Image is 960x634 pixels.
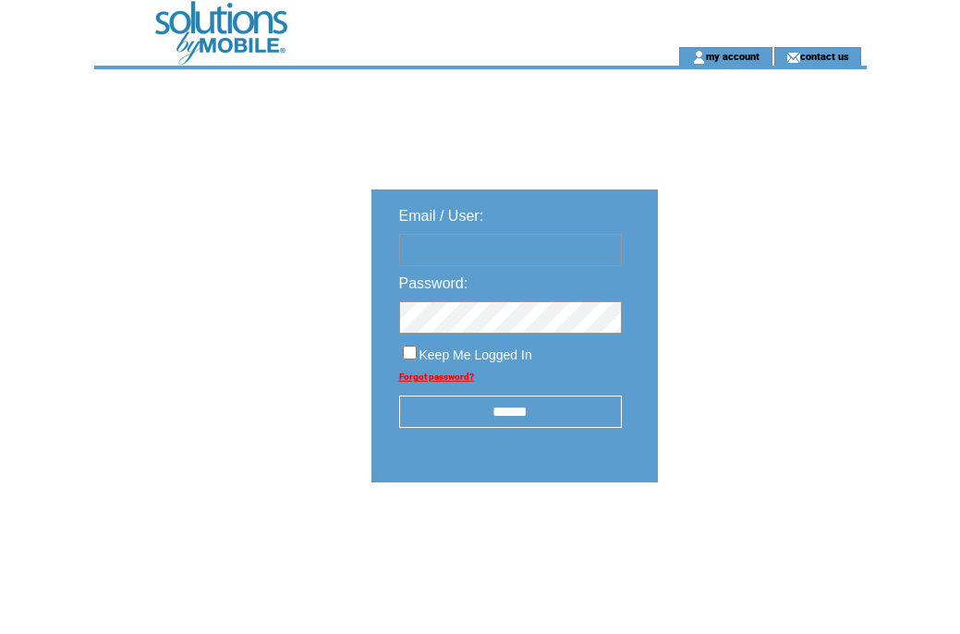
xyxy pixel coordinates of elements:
img: account_icon.gif;jsessionid=0AB080820F9FCF4B41355479C41E42F0 [692,50,706,65]
span: Keep Me Logged In [419,347,532,362]
span: Password: [399,275,468,291]
img: contact_us_icon.gif;jsessionid=0AB080820F9FCF4B41355479C41E42F0 [786,50,800,65]
a: contact us [800,50,849,62]
span: Email / User: [399,208,484,224]
a: my account [706,50,759,62]
img: transparent.png;jsessionid=0AB080820F9FCF4B41355479C41E42F0 [711,529,804,552]
a: Forgot password? [399,372,474,382]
